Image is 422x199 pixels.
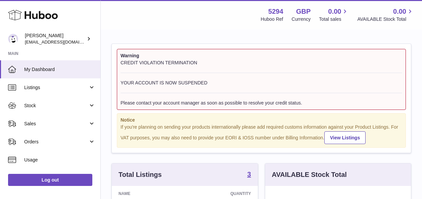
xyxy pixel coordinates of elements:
[319,7,349,22] a: 0.00 Total sales
[296,7,311,16] strong: GBP
[24,66,95,73] span: My Dashboard
[328,7,341,16] span: 0.00
[357,16,414,22] span: AVAILABLE Stock Total
[357,7,414,22] a: 0.00 AVAILABLE Stock Total
[8,174,92,186] a: Log out
[25,39,99,45] span: [EMAIL_ADDRESS][DOMAIN_NAME]
[24,139,88,145] span: Orders
[121,117,402,123] strong: Notice
[319,16,349,22] span: Total sales
[24,103,88,109] span: Stock
[24,121,88,127] span: Sales
[119,170,162,179] h3: Total Listings
[292,16,311,22] div: Currency
[8,34,18,44] img: internalAdmin-5294@internal.huboo.com
[121,124,402,144] div: If you're planning on sending your products internationally please add required customs informati...
[24,84,88,91] span: Listings
[261,16,283,22] div: Huboo Ref
[247,171,251,179] a: 3
[268,7,283,16] strong: 5294
[272,170,347,179] h3: AVAILABLE Stock Total
[121,53,402,59] strong: Warning
[324,131,366,144] a: View Listings
[25,32,85,45] div: [PERSON_NAME]
[393,7,406,16] span: 0.00
[24,157,95,163] span: Usage
[247,171,251,178] strong: 3
[121,60,402,106] div: CREDIT VIOLATION TERMINATION YOUR ACCOUNT IS NOW SUSPENDED Please contact your account manager as...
